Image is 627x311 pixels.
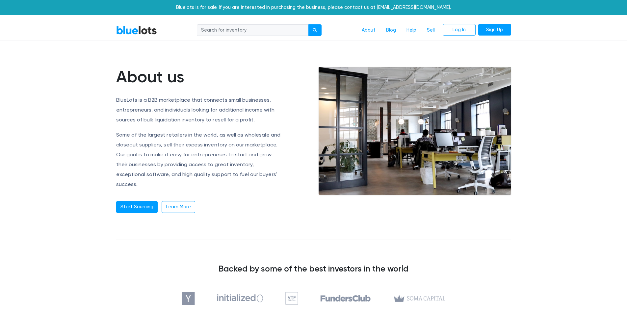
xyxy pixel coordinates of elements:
a: Blog [381,24,401,37]
a: Help [401,24,422,37]
a: Sign Up [478,24,511,36]
a: Sell [422,24,440,37]
h3: Backed by some of the best investors in the world [116,264,511,273]
img: office-e6e871ac0602a9b363ffc73e1d17013cb30894adc08fbdb38787864bb9a1d2fe.jpg [319,67,511,195]
p: BlueLots is a B2B marketplace that connects small businesses, entrepreneurs, and individuals look... [116,95,282,125]
img: investors-5810ae37ad836bd4b514f5b0925ed1975c51720d37f783dda43536e0f67d61f6.png [182,292,445,305]
a: Start Sourcing [116,201,158,213]
h1: About us [116,67,282,87]
a: BlueLots [116,25,157,35]
p: Some of the largest retailers in the world, as well as wholesale and closeout suppliers, sell the... [116,130,282,189]
input: Search for inventory [197,24,309,36]
a: Learn More [162,201,195,213]
a: About [356,24,381,37]
a: Log In [443,24,476,36]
